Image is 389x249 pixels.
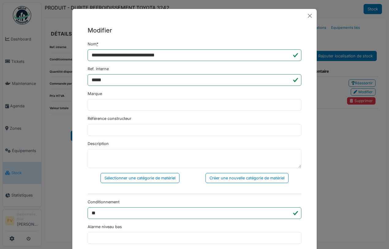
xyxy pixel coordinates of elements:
label: Référence constructeur [88,116,131,121]
div: Sélectionner une catégorie de matériel [100,173,179,183]
label: Alarme niveau bas [88,224,122,230]
button: Close [305,11,314,20]
label: Nom [88,41,98,47]
label: Ref. interne [88,66,109,72]
h5: Modifier [88,26,301,35]
label: Conditionnement [88,199,119,205]
label: Description [88,141,109,147]
abbr: Requis [96,42,98,46]
label: Marque [88,91,102,97]
div: Créer une nouvelle catégorie de matériel [206,173,289,183]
